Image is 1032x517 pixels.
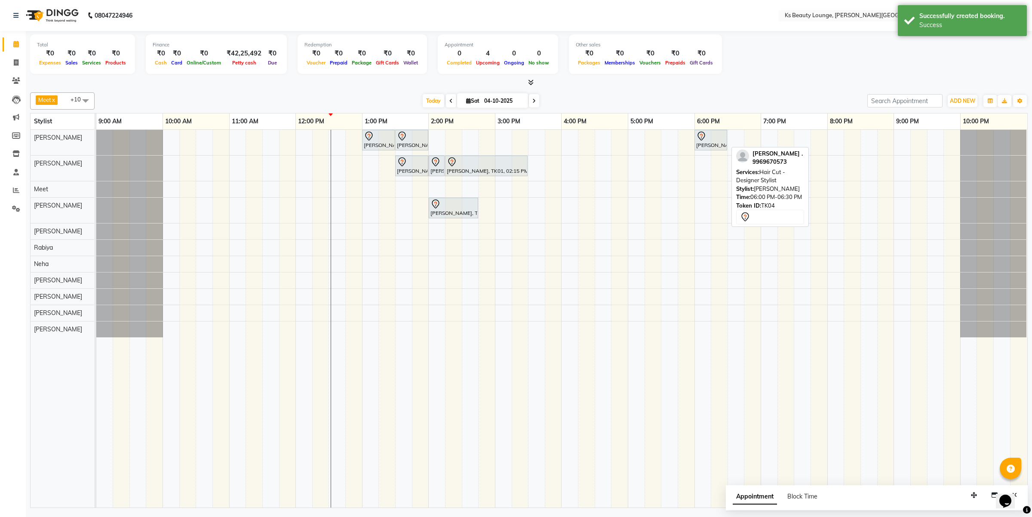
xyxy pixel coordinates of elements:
[948,95,977,107] button: ADD NEW
[22,3,81,28] img: logo
[153,41,280,49] div: Finance
[296,115,326,128] a: 12:00 PM
[526,49,551,58] div: 0
[63,60,80,66] span: Sales
[71,96,87,103] span: +10
[736,185,754,192] span: Stylist:
[502,60,526,66] span: Ongoing
[34,227,82,235] span: [PERSON_NAME]
[688,60,715,66] span: Gift Cards
[304,49,328,58] div: ₹0
[688,49,715,58] div: ₹0
[350,49,374,58] div: ₹0
[445,49,474,58] div: 0
[230,115,261,128] a: 11:00 AM
[628,115,655,128] a: 5:00 PM
[576,60,602,66] span: Packages
[736,202,761,209] span: Token ID:
[663,60,688,66] span: Prepaids
[787,493,817,500] span: Block Time
[103,49,128,58] div: ₹0
[34,244,53,251] span: Rabiya
[34,117,52,125] span: Stylist
[328,60,350,66] span: Prepaid
[103,60,128,66] span: Products
[304,41,420,49] div: Redemption
[362,115,390,128] a: 1:00 PM
[37,49,63,58] div: ₹0
[401,49,420,58] div: ₹0
[961,115,991,128] a: 10:00 PM
[169,49,184,58] div: ₹0
[423,94,444,107] span: Today
[502,49,526,58] div: 0
[663,49,688,58] div: ₹0
[736,193,804,202] div: 06:00 PM-06:30 PM
[761,115,788,128] a: 7:00 PM
[996,483,1023,508] iframe: chat widget
[153,49,169,58] div: ₹0
[163,115,194,128] a: 10:00 AM
[223,49,265,58] div: ₹42,25,492
[184,60,223,66] span: Online/Custom
[374,60,401,66] span: Gift Cards
[464,98,482,104] span: Sat
[576,41,715,49] div: Other sales
[482,95,525,107] input: 2025-10-04
[401,60,420,66] span: Wallet
[34,276,82,284] span: [PERSON_NAME]
[34,293,82,300] span: [PERSON_NAME]
[894,115,921,128] a: 9:00 PM
[695,115,722,128] a: 6:00 PM
[867,94,943,107] input: Search Appointment
[495,115,522,128] a: 3:00 PM
[396,131,427,149] div: [PERSON_NAME] [PERSON_NAME], TK03, 01:30 PM-02:00 PM, Haircut - Designer Stylist
[828,115,855,128] a: 8:00 PM
[304,60,328,66] span: Voucher
[396,157,427,175] div: [PERSON_NAME][GEOGRAPHIC_DATA], 01:30 PM-02:00 PM, Haircut - Designer Stylist
[95,3,132,28] b: 08047224946
[80,49,103,58] div: ₹0
[374,49,401,58] div: ₹0
[153,60,169,66] span: Cash
[37,60,63,66] span: Expenses
[576,49,602,58] div: ₹0
[736,168,759,175] span: Services:
[733,489,777,505] span: Appointment
[51,96,55,103] a: x
[38,96,51,103] span: Meet
[637,60,663,66] span: Vouchers
[695,131,726,149] div: [PERSON_NAME] ., TK04, 06:00 PM-06:30 PM, Hair Cut - Designer Stylist
[34,309,82,317] span: [PERSON_NAME]
[350,60,374,66] span: Package
[230,60,258,66] span: Petty cash
[752,158,803,166] div: 9969670573
[474,49,502,58] div: 4
[363,131,394,149] div: [PERSON_NAME] [PERSON_NAME], TK03, 01:00 PM-01:30 PM, Haircut - Designer Stylist
[328,49,350,58] div: ₹0
[562,115,589,128] a: 4:00 PM
[266,60,279,66] span: Due
[919,12,1020,21] div: Successfully created booking.
[474,60,502,66] span: Upcoming
[736,150,749,162] img: profile
[602,60,637,66] span: Memberships
[446,157,527,175] div: [PERSON_NAME], TK01, 02:15 PM-03:30 PM, Monthly Pampering - Sea Soul Purity Facial
[265,49,280,58] div: ₹0
[736,193,750,200] span: Time:
[637,49,663,58] div: ₹0
[34,325,82,333] span: [PERSON_NAME]
[950,98,975,104] span: ADD NEW
[445,41,551,49] div: Appointment
[919,21,1020,30] div: Success
[37,41,128,49] div: Total
[430,199,477,217] div: [PERSON_NAME], TK02, 02:00 PM-02:45 PM, Membership Free Hair Wash
[34,159,82,167] span: [PERSON_NAME]
[184,49,223,58] div: ₹0
[96,115,124,128] a: 9:00 AM
[430,157,444,175] div: [PERSON_NAME], TK01, 02:00 PM-02:15 PM, Grooming - [PERSON_NAME] Trim
[736,168,785,184] span: Hair Cut - Designer Stylist
[736,202,804,210] div: TK04
[736,185,804,193] div: [PERSON_NAME]
[63,49,80,58] div: ₹0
